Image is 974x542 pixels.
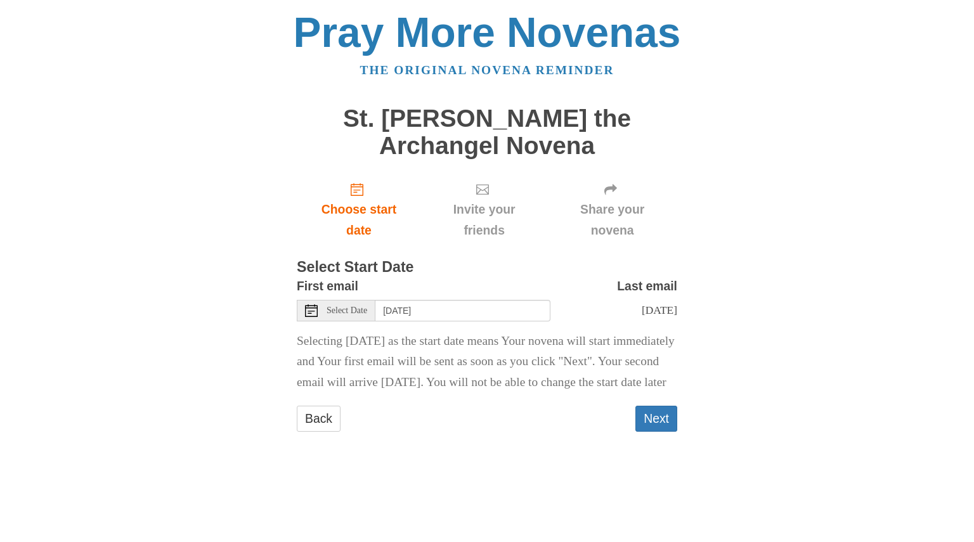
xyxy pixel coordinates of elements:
[297,331,677,394] p: Selecting [DATE] as the start date means Your novena will start immediately and Your first email ...
[360,63,614,77] a: The original novena reminder
[297,406,341,432] a: Back
[547,172,677,247] div: Click "Next" to confirm your start date first.
[421,172,547,247] div: Click "Next" to confirm your start date first.
[434,199,535,241] span: Invite your friends
[635,406,677,432] button: Next
[294,9,681,56] a: Pray More Novenas
[297,172,421,247] a: Choose start date
[375,300,550,321] input: Use the arrow keys to pick a date
[309,199,408,241] span: Choose start date
[617,276,677,297] label: Last email
[642,304,677,316] span: [DATE]
[297,259,677,276] h3: Select Start Date
[327,306,367,315] span: Select Date
[297,105,677,159] h1: St. [PERSON_NAME] the Archangel Novena
[560,199,665,241] span: Share your novena
[297,276,358,297] label: First email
